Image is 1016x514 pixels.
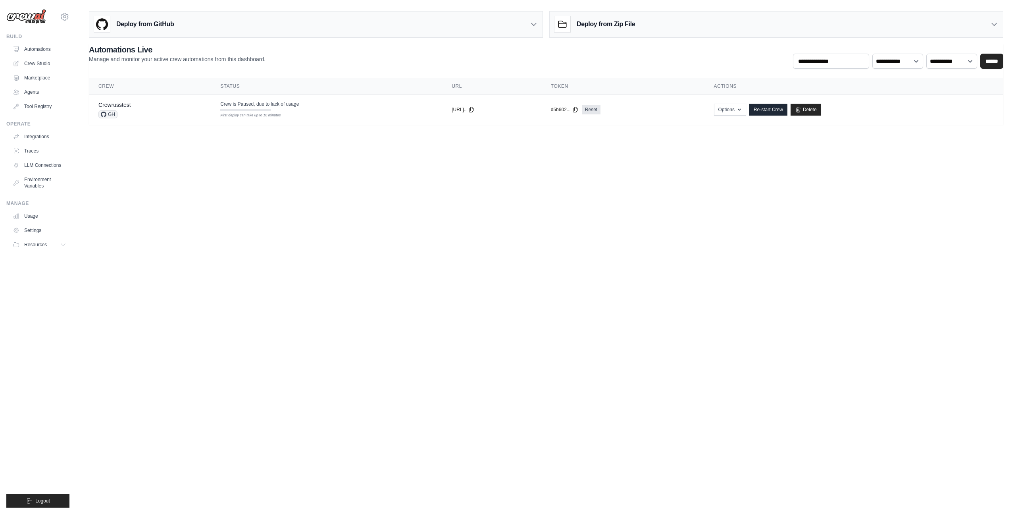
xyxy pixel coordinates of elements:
th: Actions [704,78,1003,95]
div: Operate [6,121,69,127]
span: Crew is Paused, due to lack of usage [220,101,299,107]
a: Marketplace [10,71,69,84]
div: Manage [6,200,69,207]
a: Delete [791,104,821,116]
a: Agents [10,86,69,99]
a: Tool Registry [10,100,69,113]
a: Integrations [10,130,69,143]
a: Crew Studio [10,57,69,70]
th: URL [442,78,541,95]
img: GitHub Logo [94,16,110,32]
div: Build [6,33,69,40]
button: Resources [10,238,69,251]
a: Re-start Crew [749,104,787,116]
th: Crew [89,78,211,95]
a: Reset [582,105,600,114]
a: Environment Variables [10,173,69,192]
div: First deploy can take up to 10 minutes [220,113,271,118]
h3: Deploy from Zip File [577,19,635,29]
span: GH [98,110,117,118]
p: Manage and monitor your active crew automations from this dashboard. [89,55,266,63]
th: Token [541,78,704,95]
a: Traces [10,145,69,157]
a: LLM Connections [10,159,69,172]
a: Usage [10,210,69,222]
span: Resources [24,242,47,248]
button: Logout [6,494,69,508]
a: Crewrusstest [98,102,131,108]
span: Logout [35,498,50,504]
h2: Automations Live [89,44,266,55]
button: d5b602... [551,106,579,113]
th: Status [211,78,442,95]
button: Options [714,104,746,116]
a: Settings [10,224,69,237]
h3: Deploy from GitHub [116,19,174,29]
img: Logo [6,9,46,24]
a: Automations [10,43,69,56]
